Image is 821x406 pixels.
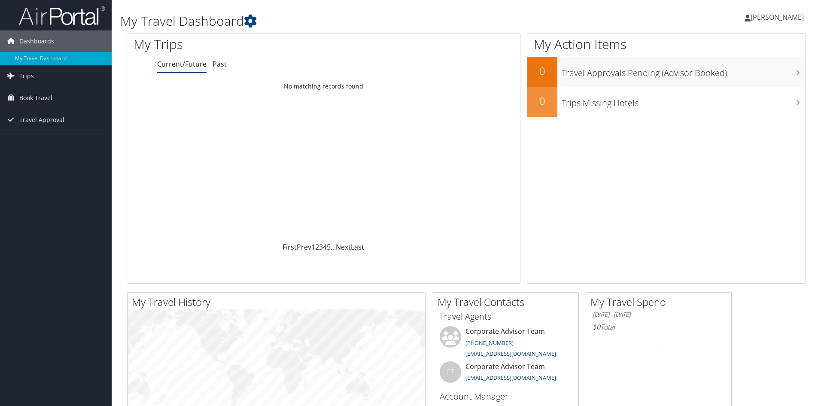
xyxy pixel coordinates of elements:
div: CT [440,361,461,383]
span: [PERSON_NAME] [751,12,804,22]
a: 1 [311,242,315,252]
h3: Travel Approvals Pending (Advisor Booked) [562,63,806,79]
a: Prev [297,242,311,252]
a: First [283,242,297,252]
a: [EMAIL_ADDRESS][DOMAIN_NAME] [465,374,556,382]
a: [PERSON_NAME] [745,4,812,30]
h1: My Travel Dashboard [120,12,582,30]
span: $0 [593,322,600,332]
a: 3 [319,242,323,252]
a: 4 [323,242,327,252]
a: [PHONE_NUMBER] [465,339,514,347]
h2: 0 [527,64,557,78]
h2: 0 [527,94,557,108]
span: … [331,242,336,252]
a: Past [213,59,227,69]
span: Book Travel [19,87,52,109]
h2: My Travel History [132,295,425,309]
span: Trips [19,65,34,87]
h1: My Action Items [527,35,806,53]
a: [EMAIL_ADDRESS][DOMAIN_NAME] [465,350,556,357]
h3: Trips Missing Hotels [562,93,806,109]
h6: [DATE] - [DATE] [593,311,725,319]
li: Corporate Advisor Team [435,361,576,389]
a: 5 [327,242,331,252]
span: Travel Approval [19,109,64,131]
li: Corporate Advisor Team [435,326,576,361]
h3: Travel Agents [440,311,572,323]
a: Next [336,242,351,252]
h2: My Travel Contacts [438,295,578,309]
h1: My Trips [134,35,350,53]
a: 0Trips Missing Hotels [527,87,806,117]
h3: Account Manager [440,391,572,403]
h6: Total [593,322,725,332]
a: 2 [315,242,319,252]
span: Dashboards [19,31,54,52]
a: Last [351,242,364,252]
a: 0Travel Approvals Pending (Advisor Booked) [527,57,806,87]
img: airportal-logo.png [19,6,105,26]
a: Current/Future [157,59,207,69]
td: No matching records found [127,79,520,94]
h2: My Travel Spend [590,295,731,309]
